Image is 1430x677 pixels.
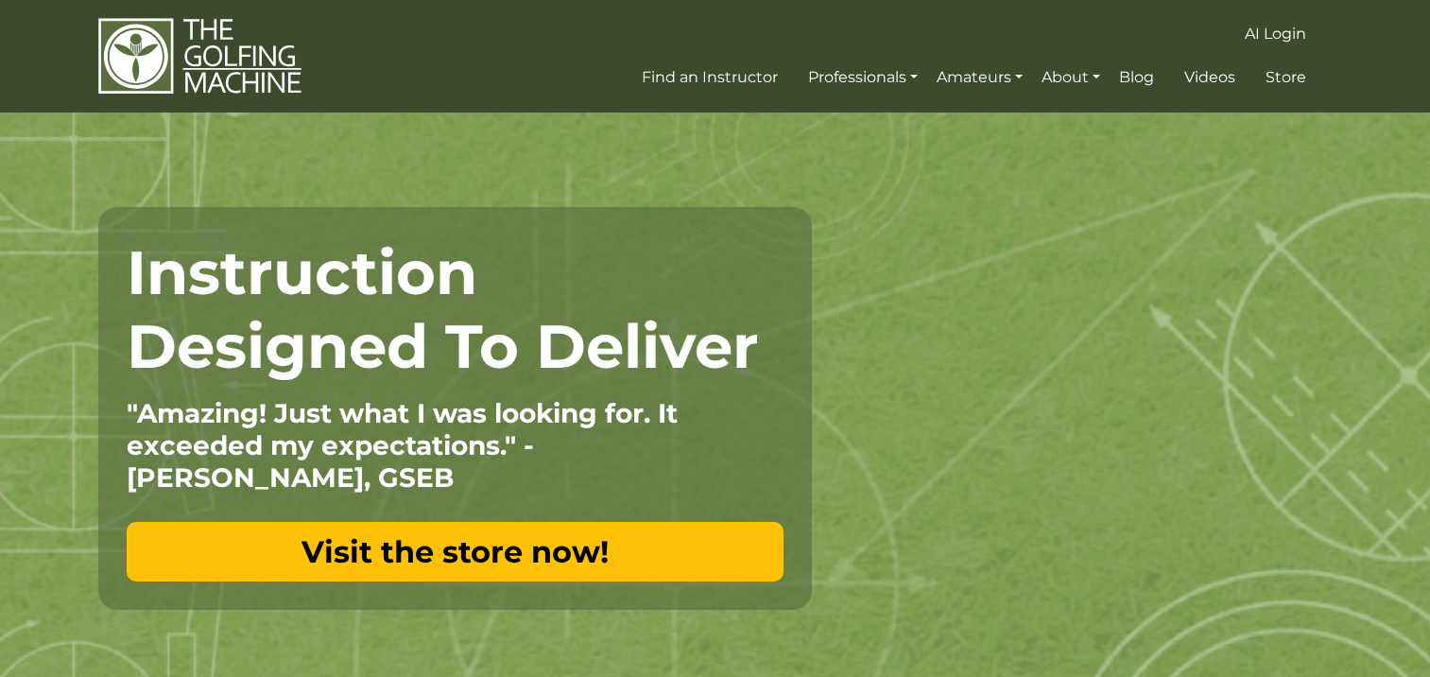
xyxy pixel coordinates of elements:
span: Store [1266,68,1306,86]
a: Professionals [803,61,922,95]
span: Find an Instructor [642,68,778,86]
a: About [1037,61,1105,95]
p: "Amazing! Just what I was looking for. It exceeded my expectations." - [PERSON_NAME], GSEB [127,397,784,494]
span: Videos [1184,68,1235,86]
a: Videos [1180,61,1240,95]
img: The Golfing Machine [98,17,302,95]
a: Amateurs [932,61,1027,95]
h1: Instruction Designed To Deliver [127,235,784,383]
span: AI Login [1245,25,1306,43]
a: Store [1261,61,1311,95]
a: Visit the store now! [127,522,784,582]
a: Blog [1114,61,1159,95]
span: Blog [1119,68,1154,86]
a: AI Login [1240,17,1311,51]
a: Find an Instructor [637,61,783,95]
